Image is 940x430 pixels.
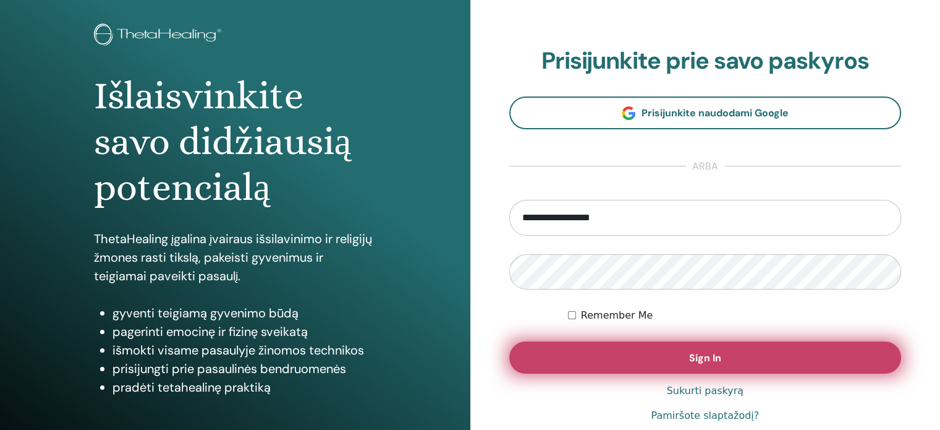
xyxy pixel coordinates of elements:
[568,308,901,323] div: Keep me authenticated indefinitely or until I manually logout
[94,73,376,211] h1: Išlaisvinkite savo didžiausią potencialą
[112,359,376,378] li: prisijungti prie pasaulinės bendruomenės
[509,47,902,75] h2: Prisijunkite prie savo paskyros
[667,384,743,398] a: Sukurti paskyrą
[689,351,721,364] span: Sign In
[112,341,376,359] li: išmokti visame pasaulyje žinomos technikos
[641,106,789,119] span: Prisijunkite naudodami Google
[581,308,653,323] label: Remember Me
[651,408,759,423] a: Pamiršote slaptažodį?
[94,230,376,285] p: ThetaHealing įgalina įvairaus išsilavinimo ir religijų žmones rasti tikslą, pakeisti gyvenimus ir...
[686,159,724,174] span: arba
[112,378,376,397] li: pradėti tetahealinę praktiką
[112,322,376,341] li: pagerinti emocinę ir fizinę sveikatą
[112,304,376,322] li: gyventi teigiamą gyvenimo būdą
[509,97,902,129] a: Prisijunkite naudodami Google
[509,342,902,374] button: Sign In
